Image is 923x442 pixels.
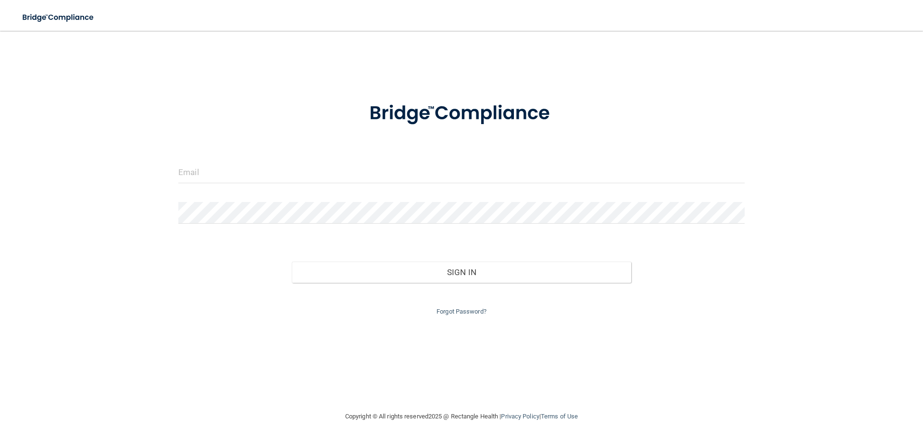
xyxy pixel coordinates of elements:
[178,162,745,183] input: Email
[501,413,539,420] a: Privacy Policy
[541,413,578,420] a: Terms of Use
[14,8,103,27] img: bridge_compliance_login_screen.278c3ca4.svg
[292,262,632,283] button: Sign In
[286,401,637,432] div: Copyright © All rights reserved 2025 @ Rectangle Health | |
[349,88,574,139] img: bridge_compliance_login_screen.278c3ca4.svg
[437,308,486,315] a: Forgot Password?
